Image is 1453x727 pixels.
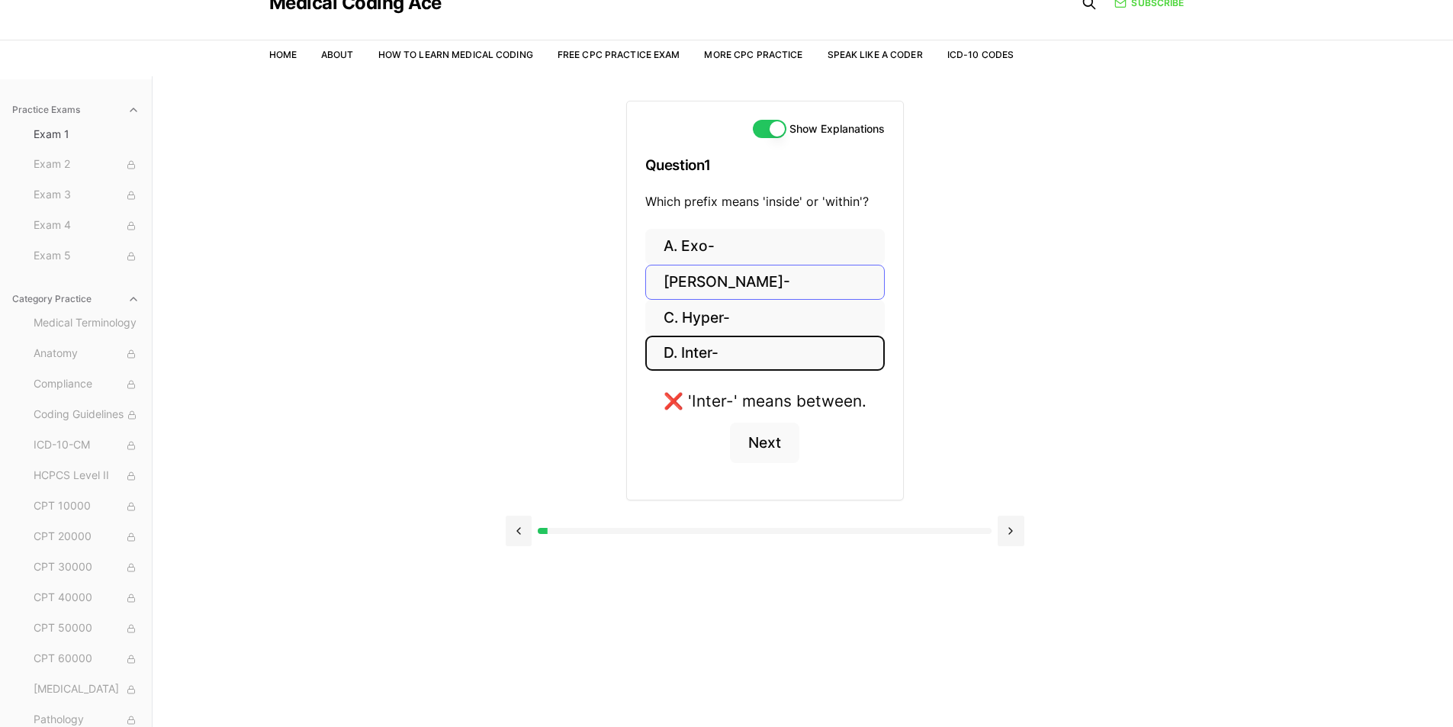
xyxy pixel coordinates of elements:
[27,183,146,207] button: Exam 3
[6,287,146,311] button: Category Practice
[27,555,146,580] button: CPT 30000
[27,403,146,427] button: Coding Guidelines
[704,49,802,60] a: More CPC Practice
[27,342,146,366] button: Anatomy
[34,376,140,393] span: Compliance
[27,153,146,177] button: Exam 2
[34,217,140,234] span: Exam 4
[27,244,146,269] button: Exam 5
[27,372,146,397] button: Compliance
[558,49,680,60] a: Free CPC Practice Exam
[34,468,140,484] span: HCPCS Level II
[27,311,146,336] button: Medical Terminology
[27,586,146,610] button: CPT 40000
[27,122,146,146] button: Exam 1
[34,498,140,515] span: CPT 10000
[321,49,354,60] a: About
[645,265,885,301] button: [PERSON_NAME]-
[34,681,140,698] span: [MEDICAL_DATA]
[27,214,146,238] button: Exam 4
[828,49,923,60] a: Speak Like a Coder
[27,433,146,458] button: ICD-10-CM
[34,407,140,423] span: Coding Guidelines
[947,49,1014,60] a: ICD-10 Codes
[27,464,146,488] button: HCPCS Level II
[34,590,140,606] span: CPT 40000
[34,620,140,637] span: CPT 50000
[645,336,885,372] button: D. Inter-
[34,156,140,173] span: Exam 2
[34,437,140,454] span: ICD-10-CM
[27,525,146,549] button: CPT 20000
[34,127,140,142] span: Exam 1
[27,647,146,671] button: CPT 60000
[27,494,146,519] button: CPT 10000
[27,677,146,702] button: [MEDICAL_DATA]
[34,315,140,332] span: Medical Terminology
[789,124,885,134] label: Show Explanations
[645,192,885,211] p: Which prefix means 'inside' or 'within'?
[730,423,799,464] button: Next
[378,49,533,60] a: How to Learn Medical Coding
[645,143,885,188] h3: Question 1
[645,229,885,265] button: A. Exo-
[27,616,146,641] button: CPT 50000
[664,389,866,413] div: ❌ 'Inter-' means between.
[34,248,140,265] span: Exam 5
[645,300,885,336] button: C. Hyper-
[6,98,146,122] button: Practice Exams
[34,651,140,667] span: CPT 60000
[34,529,140,545] span: CPT 20000
[34,346,140,362] span: Anatomy
[269,49,297,60] a: Home
[34,187,140,204] span: Exam 3
[34,559,140,576] span: CPT 30000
